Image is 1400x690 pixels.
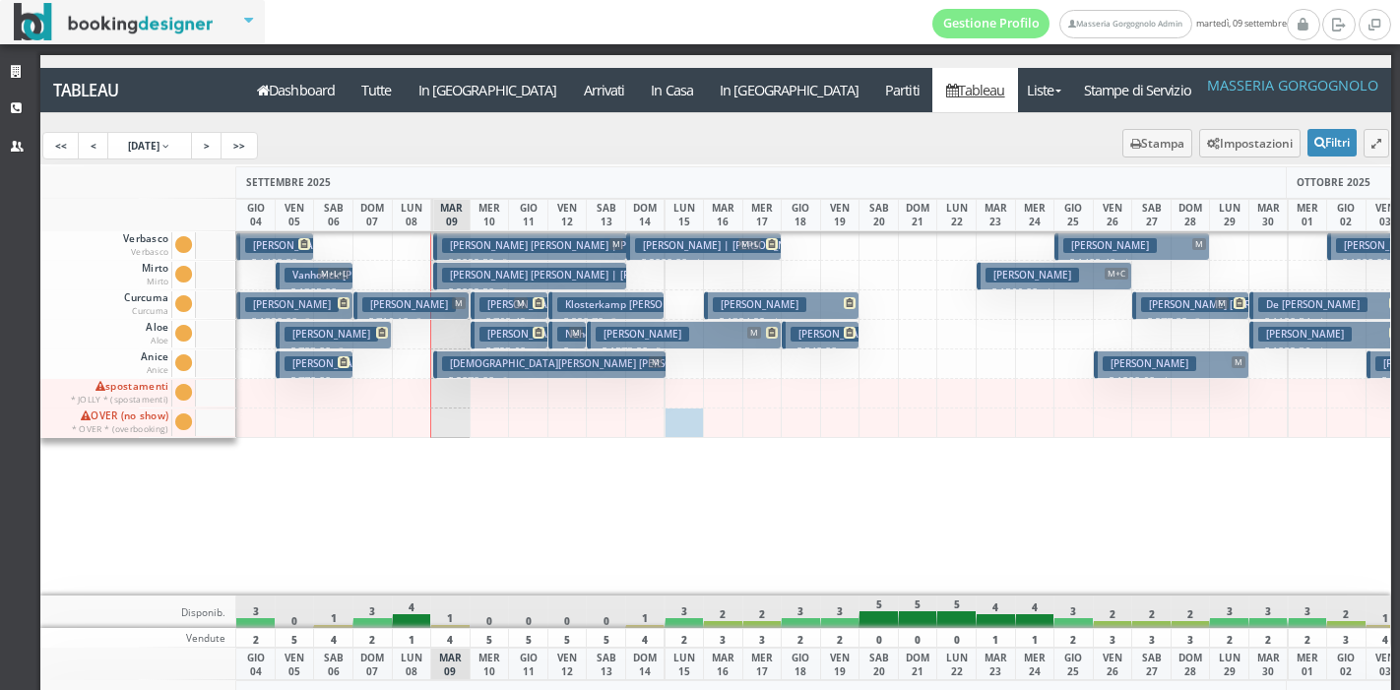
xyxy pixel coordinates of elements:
button: [PERSON_NAME] | [PERSON_NAME] € 1468.88 4 notti [236,232,314,261]
div: DOM 07 [352,199,393,231]
div: 2 [703,596,743,628]
div: 0 [547,596,588,628]
div: LUN 08 [392,648,432,680]
small: Anice [147,364,169,375]
div: 5 [470,628,510,648]
div: DOM 21 [898,199,938,231]
div: LUN 22 [936,199,977,231]
div: 0 [936,628,977,648]
div: 5 [936,596,977,628]
p: € 770.00 [285,373,348,404]
div: DOM 14 [625,648,666,680]
div: 0 [586,596,626,628]
h3: [PERSON_NAME] [986,268,1079,282]
a: In [GEOGRAPHIC_DATA] [707,68,872,112]
h3: [PERSON_NAME] [PERSON_NAME] [1141,297,1315,312]
div: MAR 23 [976,199,1016,231]
div: LUN 29 [1209,648,1249,680]
div: 5 [586,628,626,648]
span: M [1215,297,1229,309]
span: spostamenti [68,380,172,407]
div: 2 [352,628,393,648]
small: 3 notti [297,316,331,329]
div: DOM 21 [898,648,938,680]
small: 5 notti [494,286,528,299]
p: € 1320.00 [245,314,347,330]
div: 3 [1131,628,1172,648]
div: MER 24 [1015,199,1055,231]
div: 2 [1288,628,1328,648]
p: € 1409.40 [1063,255,1204,271]
small: 6 notti [494,375,528,388]
small: Curcuma [132,305,168,316]
h3: [PERSON_NAME] [PERSON_NAME] | [PERSON_NAME] [442,268,706,282]
button: [PERSON_NAME] | [PERSON_NAME] € 723.60 2 notti [471,321,548,349]
div: 3 [820,596,860,628]
div: 3 [235,596,276,628]
a: Gestione Profilo [932,9,1050,38]
div: DOM 14 [625,199,666,231]
div: 2 [1093,596,1133,628]
div: SAB 13 [586,648,626,680]
p: € 1305.00 [285,284,348,315]
a: Stampe di Servizio [1070,68,1204,112]
span: martedì, 09 settembre [932,9,1287,38]
div: SAB 20 [859,199,899,231]
div: 1 [430,596,471,628]
div: SAB 06 [313,199,353,231]
div: 1 [392,628,432,648]
a: >> [221,132,258,159]
a: Tableau [40,68,244,112]
div: VEN 12 [547,648,588,680]
a: Tutte [349,68,406,112]
div: MER 17 [742,199,783,231]
div: 2 [665,628,705,648]
p: € 723.60 [479,344,542,374]
span: M [609,238,623,250]
span: OTTOBRE 2025 [1297,175,1370,189]
small: 3 notti [331,345,364,358]
a: Tableau [932,68,1018,112]
div: SAB 06 [313,648,353,680]
div: 3 [1053,596,1094,628]
p: € 1082.36 [1258,344,1399,359]
div: 4 [1015,596,1055,628]
div: VEN 12 [547,199,588,231]
p: € 783.00 [285,344,386,359]
button: [PERSON_NAME] € 1320.00 3 notti [236,291,352,320]
div: 2 [742,596,783,628]
div: 1 [976,628,1016,648]
p: € 1566.00 [986,284,1126,300]
small: 3 notti [1187,316,1221,329]
div: 5 [547,628,588,648]
button: Impostazioni [1199,129,1301,157]
span: M [649,356,663,368]
div: 5 [859,596,899,628]
button: [PERSON_NAME] € 1384.92 4 notti [704,291,859,320]
span: SETTEMBRE 2025 [246,175,331,189]
p: € 2070.00 [442,373,661,389]
h3: [PERSON_NAME] [479,297,573,312]
p: € 1384.92 [713,314,854,330]
p: € 1573.90 [596,344,775,359]
span: M [514,297,528,309]
div: 3 [703,628,743,648]
div: GIO 04 [235,648,276,680]
div: SAB 27 [1131,199,1172,231]
div: 4 [976,596,1016,628]
p: € 920.70 [557,314,659,330]
div: 0 [275,596,315,628]
small: 3 notti [604,316,637,329]
div: GIO 25 [1053,648,1094,680]
div: GIO 11 [508,199,548,231]
a: < [78,132,109,159]
small: 3 notti [409,316,442,329]
div: 3 [665,596,705,628]
div: GIO 18 [781,648,821,680]
div: VEN 19 [820,199,860,231]
h3: [PERSON_NAME] [285,356,378,371]
div: VEN 05 [275,199,315,231]
h3: Nehorayoff Ariel [557,327,652,342]
div: MER 10 [470,648,510,680]
div: 2 [235,628,276,648]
